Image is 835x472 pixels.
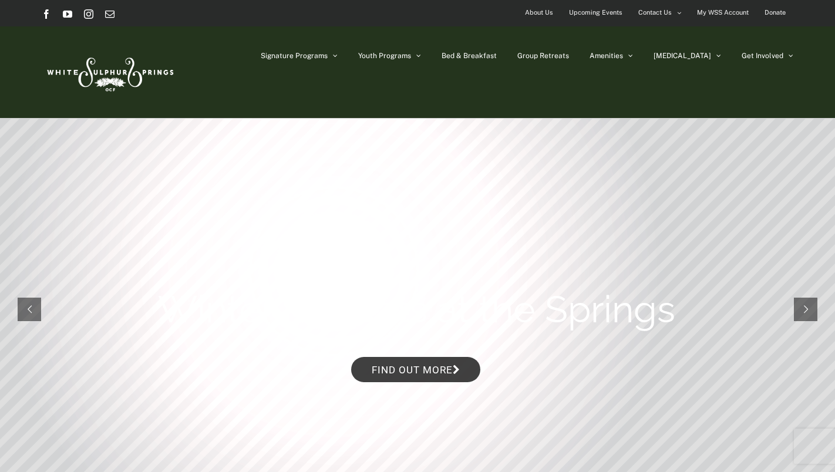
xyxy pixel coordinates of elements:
rs-layer: Winter Retreats at the Springs [158,286,675,333]
a: Bed & Breakfast [442,26,497,85]
a: Youth Programs [358,26,421,85]
span: Get Involved [742,52,783,59]
span: Upcoming Events [569,4,622,21]
span: Amenities [590,52,623,59]
span: Bed & Breakfast [442,52,497,59]
a: Signature Programs [261,26,338,85]
a: Get Involved [742,26,793,85]
a: [MEDICAL_DATA] [654,26,721,85]
span: Group Retreats [517,52,569,59]
a: Find out more [351,357,480,382]
span: About Us [525,4,553,21]
a: Group Retreats [517,26,569,85]
a: Amenities [590,26,633,85]
span: My WSS Account [697,4,749,21]
span: Donate [765,4,786,21]
span: Contact Us [638,4,672,21]
nav: Main Menu [261,26,793,85]
span: Youth Programs [358,52,411,59]
span: Signature Programs [261,52,328,59]
span: [MEDICAL_DATA] [654,52,711,59]
img: White Sulphur Springs Logo [42,45,177,100]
